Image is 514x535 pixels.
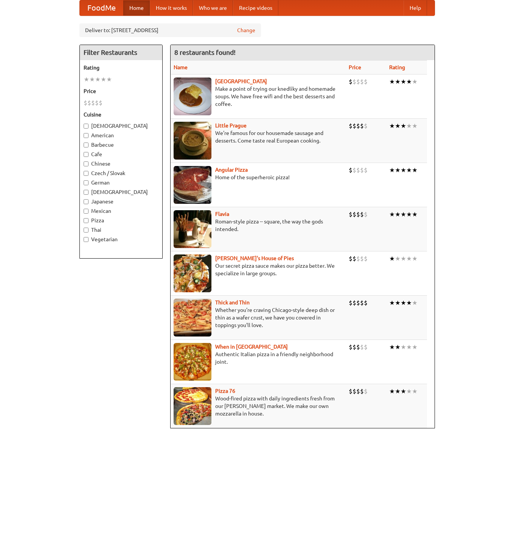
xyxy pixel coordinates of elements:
[84,152,89,157] input: Cafe
[406,122,412,130] li: ★
[404,0,427,16] a: Help
[401,299,406,307] li: ★
[353,387,356,395] li: $
[349,387,353,395] li: $
[215,255,294,261] b: [PERSON_NAME]'s House of Pies
[406,343,412,351] li: ★
[360,210,364,219] li: $
[101,75,106,84] li: ★
[356,254,360,263] li: $
[395,78,401,86] li: ★
[84,190,89,195] input: [DEMOGRAPHIC_DATA]
[174,387,211,425] img: pizza76.jpg
[395,299,401,307] li: ★
[360,387,364,395] li: $
[353,299,356,307] li: $
[401,210,406,219] li: ★
[364,343,368,351] li: $
[412,166,418,174] li: ★
[84,236,158,243] label: Vegetarian
[233,0,278,16] a: Recipe videos
[84,188,158,196] label: [DEMOGRAPHIC_DATA]
[360,299,364,307] li: $
[84,143,89,147] input: Barbecue
[84,124,89,129] input: [DEMOGRAPHIC_DATA]
[84,122,158,130] label: [DEMOGRAPHIC_DATA]
[412,210,418,219] li: ★
[84,169,158,177] label: Czech / Slovak
[360,166,364,174] li: $
[406,166,412,174] li: ★
[174,210,211,248] img: flavia.jpg
[406,210,412,219] li: ★
[174,49,236,56] ng-pluralize: 8 restaurants found!
[215,299,250,305] a: Thick and Thin
[84,87,158,95] h5: Price
[349,122,353,130] li: $
[389,64,405,70] a: Rating
[215,344,288,350] a: When in [GEOGRAPHIC_DATA]
[360,254,364,263] li: $
[84,207,158,215] label: Mexican
[84,180,89,185] input: German
[174,299,211,337] img: thick.jpg
[360,78,364,86] li: $
[406,254,412,263] li: ★
[364,299,368,307] li: $
[84,226,158,234] label: Thai
[349,166,353,174] li: $
[215,78,267,84] b: [GEOGRAPHIC_DATA]
[412,254,418,263] li: ★
[349,254,353,263] li: $
[84,217,158,224] label: Pizza
[215,167,248,173] b: Angular Pizza
[356,122,360,130] li: $
[395,122,401,130] li: ★
[174,78,211,115] img: czechpoint.jpg
[389,387,395,395] li: ★
[364,210,368,219] li: $
[349,343,353,351] li: $
[174,129,343,144] p: We're famous for our housemade sausage and desserts. Come taste real European cooking.
[84,150,158,158] label: Cafe
[80,0,123,16] a: FoodMe
[80,45,162,60] h4: Filter Restaurants
[84,111,158,118] h5: Cuisine
[364,122,368,130] li: $
[84,209,89,214] input: Mexican
[353,254,356,263] li: $
[406,299,412,307] li: ★
[353,122,356,130] li: $
[215,123,247,129] b: Little Prague
[364,78,368,86] li: $
[215,211,229,217] a: Flavia
[389,78,395,86] li: ★
[412,387,418,395] li: ★
[174,218,343,233] p: Roman-style pizza -- square, the way the gods intended.
[356,387,360,395] li: $
[356,343,360,351] li: $
[84,218,89,223] input: Pizza
[174,395,343,417] p: Wood-fired pizza with daily ingredients fresh from our [PERSON_NAME] market. We make our own mozz...
[174,254,211,292] img: luigis.jpg
[84,160,158,167] label: Chinese
[412,122,418,130] li: ★
[406,78,412,86] li: ★
[364,254,368,263] li: $
[389,210,395,219] li: ★
[84,198,158,205] label: Japanese
[360,343,364,351] li: $
[401,166,406,174] li: ★
[349,299,353,307] li: $
[174,306,343,329] p: Whether you're craving Chicago-style deep dish or thin as a wafer crust, we have you covered in t...
[349,64,361,70] a: Price
[95,99,99,107] li: $
[89,75,95,84] li: ★
[95,75,101,84] li: ★
[412,299,418,307] li: ★
[84,64,158,71] h5: Rating
[395,166,401,174] li: ★
[84,161,89,166] input: Chinese
[84,132,158,139] label: American
[237,26,255,34] a: Change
